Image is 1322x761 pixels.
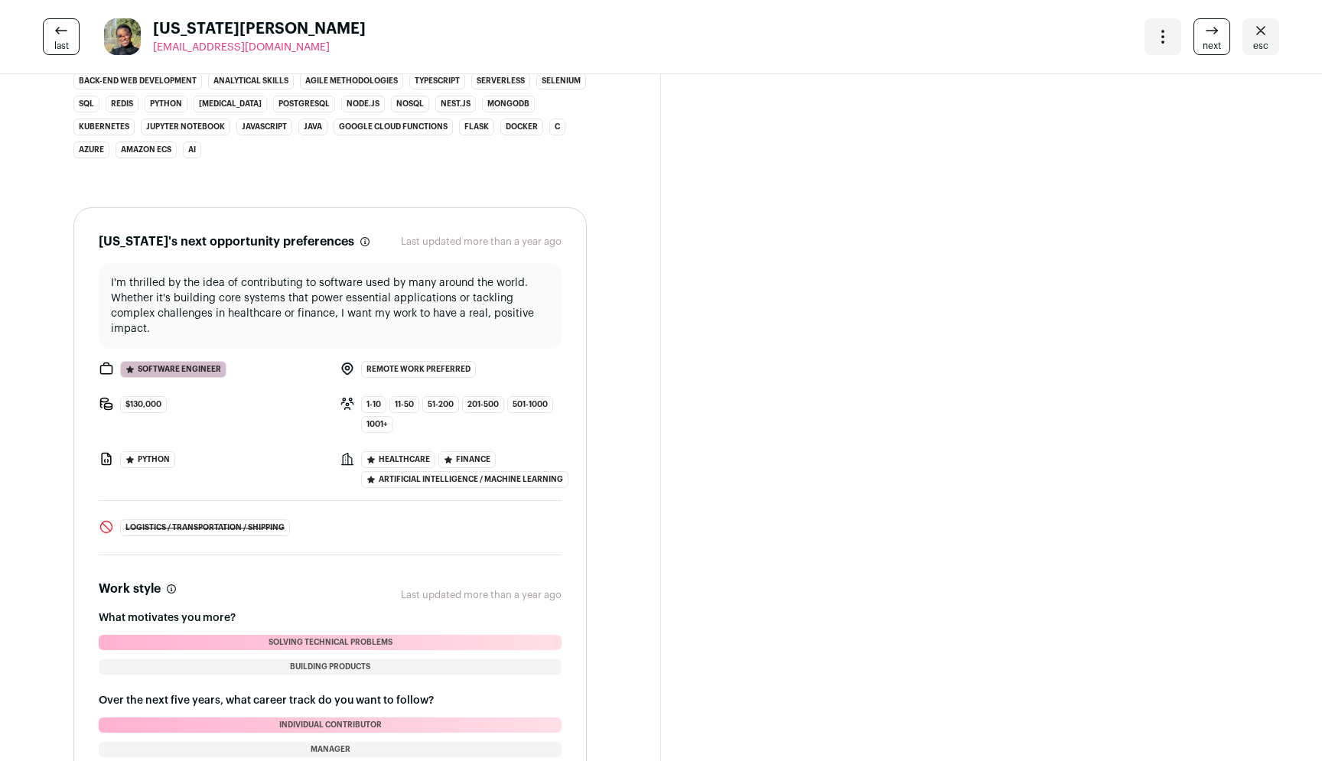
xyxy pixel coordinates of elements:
li: Agile Methodologies [300,73,403,89]
li: SQL [73,96,99,112]
p: I'm thrilled by the idea of contributing to software used by many around the world. Whether it's ... [111,275,549,337]
p: Last updated more than a year ago [401,236,562,248]
li: JavaScript [236,119,292,135]
h3: Over the next five years, what career track do you want to follow? [99,693,562,708]
li: C [549,119,565,135]
h2: [US_STATE]'s next opportunity preferences [99,233,354,251]
li: Analytical Skills [208,73,294,89]
li: Docker [500,119,543,135]
li: Solving technical problems [99,635,562,650]
li: Google Cloud Functions [334,119,453,135]
a: last [43,18,80,55]
li: Selenium [536,73,586,89]
li: Manager [99,742,562,757]
li: AI [183,141,201,158]
span: Finance [438,451,496,468]
li: NoSQL [391,96,429,112]
li: Flask [459,119,494,135]
li: Redis [106,96,138,112]
li: Node.js [341,96,385,112]
img: b1154007c25177aeea0540bd5d7bbcfe5447928eb45685c318d38a2fe465e325.jpg [104,18,141,55]
li: Python [145,96,187,112]
span: next [1203,40,1221,52]
h3: What motivates you more? [99,610,562,626]
h2: Work style [99,580,161,598]
span: [EMAIL_ADDRESS][DOMAIN_NAME] [153,42,330,53]
li: Kubernetes [73,119,135,135]
li: Jupyter Notebook [141,119,230,135]
li: Serverless [471,73,530,89]
li: Java [298,119,327,135]
li: Nest.js [435,96,476,112]
span: Remote work preferred [361,361,476,378]
span: 51-200 [422,396,459,413]
span: 1001+ [361,416,393,433]
span: 501-1000 [507,396,553,413]
a: [EMAIL_ADDRESS][DOMAIN_NAME] [153,40,366,55]
li: PostgreSQL [273,96,335,112]
li: Building products [99,659,562,675]
span: Logistics / Transportation / Shipping [120,519,290,536]
a: Close [1242,18,1279,55]
span: last [54,40,69,52]
span: Python [120,451,175,468]
p: Last updated more than a year ago [401,589,562,601]
li: Amazon ECS [116,141,177,158]
span: Healthcare [361,451,435,468]
span: 201-500 [462,396,504,413]
li: MongoDB [482,96,535,112]
span: $130,000 [120,396,167,413]
li: Back-End Web Development [73,73,202,89]
span: 11-50 [389,396,419,413]
li: Individual contributor [99,717,562,733]
a: next [1193,18,1230,55]
button: Open dropdown [1145,18,1181,55]
li: TypeScript [409,73,465,89]
li: Azure [73,141,109,158]
span: esc [1253,40,1268,52]
li: [MEDICAL_DATA] [194,96,267,112]
span: Artificial Intelligence / Machine Learning [361,471,568,488]
span: 1-10 [361,396,386,413]
span: Software Engineer [120,361,226,378]
span: [US_STATE][PERSON_NAME] [153,18,366,40]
